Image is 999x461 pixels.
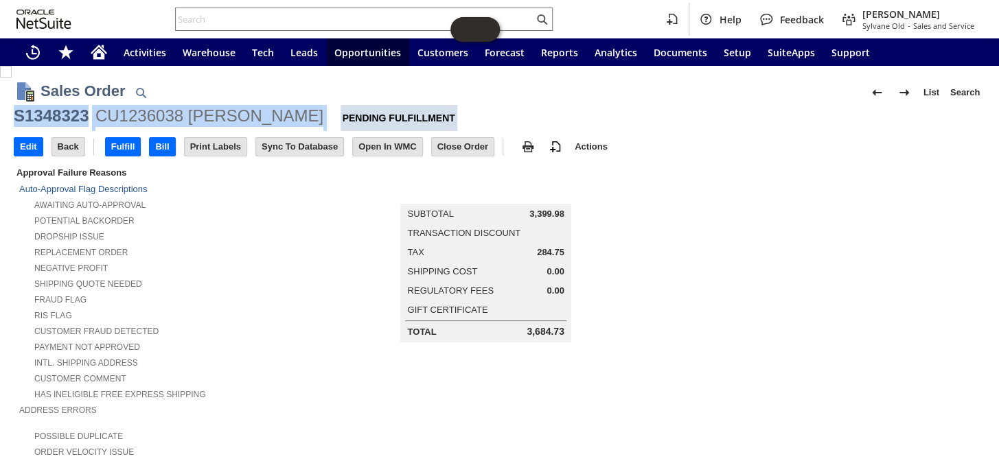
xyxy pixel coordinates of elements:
a: Reports [533,38,586,66]
span: 3,684.73 [527,326,564,338]
h1: Sales Order [41,80,126,102]
span: Support [831,46,870,59]
span: Sales and Service [913,21,974,31]
a: Actions [569,141,613,152]
a: Forecast [476,38,533,66]
a: Subtotal [407,209,453,219]
a: Has Ineligible Free Express Shipping [34,390,205,399]
input: Close Order [432,138,494,156]
a: Potential Backorder [34,216,135,226]
input: Print Labels [185,138,246,156]
a: Shipping Quote Needed [34,279,142,289]
span: Oracle Guided Learning Widget. To move around, please hold and drag [475,17,500,42]
iframe: Click here to launch Oracle Guided Learning Help Panel [450,17,500,42]
input: Edit [14,138,43,156]
a: Awaiting Auto-Approval [34,200,146,210]
svg: Shortcuts [58,44,74,60]
input: Back [52,138,84,156]
span: Forecast [485,46,525,59]
a: Order Velocity Issue [34,447,134,457]
img: print.svg [520,139,536,155]
a: Customers [409,38,476,66]
input: Open In WMC [353,138,422,156]
span: - [908,21,910,31]
a: Shipping Cost [407,266,477,276]
input: Fulfill [106,138,141,156]
a: Tax [407,247,424,257]
span: Feedback [780,13,824,26]
a: SuiteApps [759,38,823,66]
a: Payment not approved [34,342,140,352]
a: Recent Records [16,38,49,66]
span: Leads [290,46,318,59]
a: Search [945,82,985,104]
span: Sylvane Old [862,21,905,31]
span: Reports [541,46,578,59]
a: Dropship Issue [34,232,104,241]
span: Warehouse [183,46,236,59]
div: Approval Failure Reasons [14,165,322,180]
a: Regulatory Fees [407,285,493,296]
a: Auto-Approval Flag Descriptions [19,184,147,194]
img: add-record.svg [547,139,564,155]
a: Gift Certificate [407,305,487,315]
img: Previous [869,84,885,101]
a: Leads [282,38,326,66]
span: Customers [417,46,468,59]
span: 3,399.98 [529,209,564,220]
div: S1348323 [14,105,89,127]
a: Fraud Flag [34,295,87,305]
svg: Search [533,11,550,27]
a: Documents [645,38,715,66]
a: Address Errors [19,405,97,415]
a: Customer Comment [34,374,126,383]
a: Opportunities [326,38,409,66]
img: Next [896,84,912,101]
a: Possible Duplicate [34,432,123,441]
div: Shortcuts [49,38,82,66]
span: SuiteApps [768,46,815,59]
span: Opportunities [334,46,401,59]
a: Activities [115,38,174,66]
span: 284.75 [537,247,564,258]
a: Warehouse [174,38,244,66]
span: Help [720,13,742,26]
a: Tech [244,38,282,66]
input: Search [176,11,533,27]
div: CU1236038 [PERSON_NAME] [95,105,323,127]
a: Intl. Shipping Address [34,358,138,368]
input: Sync To Database [256,138,343,156]
a: Negative Profit [34,263,108,273]
span: Analytics [595,46,637,59]
span: 0.00 [547,285,564,296]
svg: Recent Records [25,44,41,60]
a: Analytics [586,38,645,66]
svg: logo [16,10,71,29]
a: Replacement Order [34,248,128,257]
a: Support [823,38,878,66]
span: Documents [654,46,707,59]
svg: Home [91,44,107,60]
span: Activities [124,46,166,59]
caption: Summary [400,182,571,204]
a: RIS flag [34,311,72,320]
span: 0.00 [547,266,564,277]
img: Quick Find [133,84,149,101]
a: List [918,82,945,104]
span: Tech [252,46,274,59]
a: Customer Fraud Detected [34,327,159,336]
div: Pending Fulfillment [341,105,457,131]
span: Setup [724,46,751,59]
a: Total [407,327,436,337]
a: Home [82,38,115,66]
input: Bill [150,138,174,156]
a: Transaction Discount [407,228,520,238]
span: [PERSON_NAME] [862,8,974,21]
a: Setup [715,38,759,66]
